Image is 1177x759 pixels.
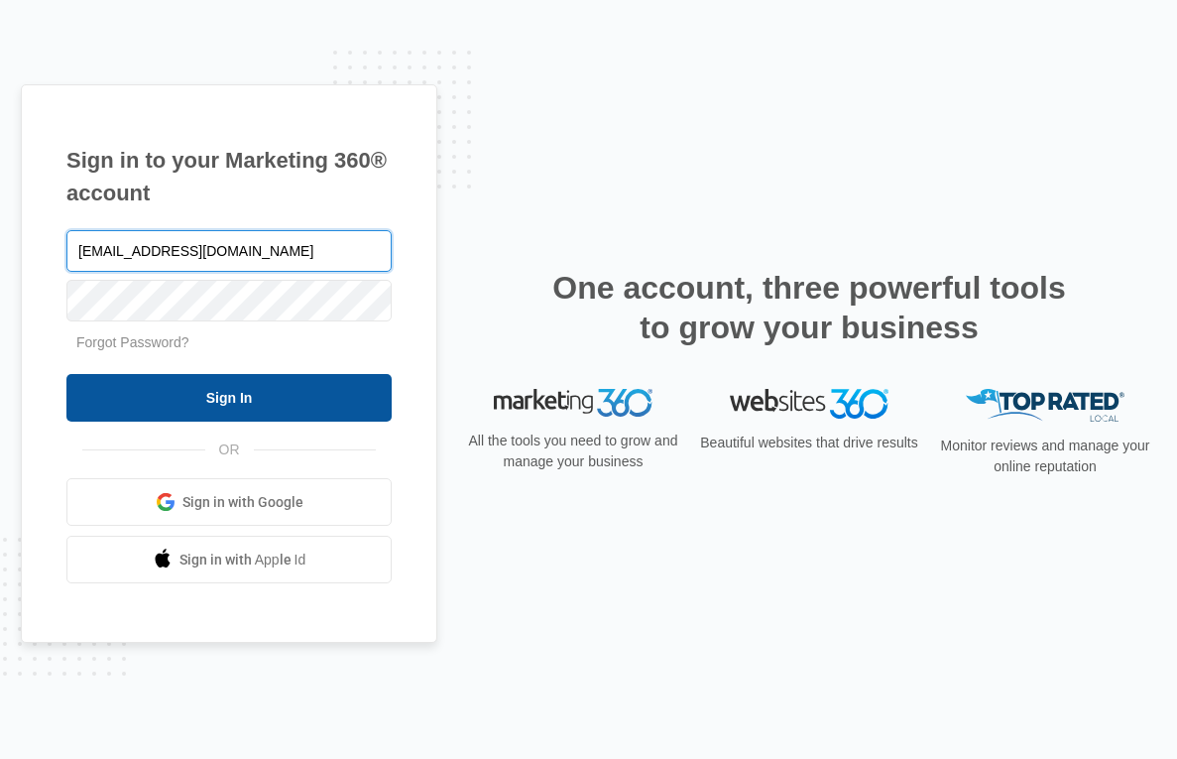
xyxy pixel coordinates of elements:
img: Marketing 360 [494,389,652,417]
p: Monitor reviews and manage your online reputation [934,436,1156,477]
a: Sign in with Apple Id [66,536,392,583]
img: Top Rated Local [966,389,1124,422]
h2: One account, three powerful tools to grow your business [546,268,1072,347]
span: Sign in with Apple Id [179,550,306,570]
p: All the tools you need to grow and manage your business [462,431,684,472]
p: Beautiful websites that drive results [698,433,920,453]
img: Websites 360 [730,389,888,418]
h1: Sign in to your Marketing 360® account [66,144,392,209]
span: OR [205,440,254,460]
input: Sign In [66,374,392,422]
a: Sign in with Google [66,478,392,526]
a: Forgot Password? [76,334,189,350]
input: Email [66,230,392,272]
span: Sign in with Google [182,492,303,513]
